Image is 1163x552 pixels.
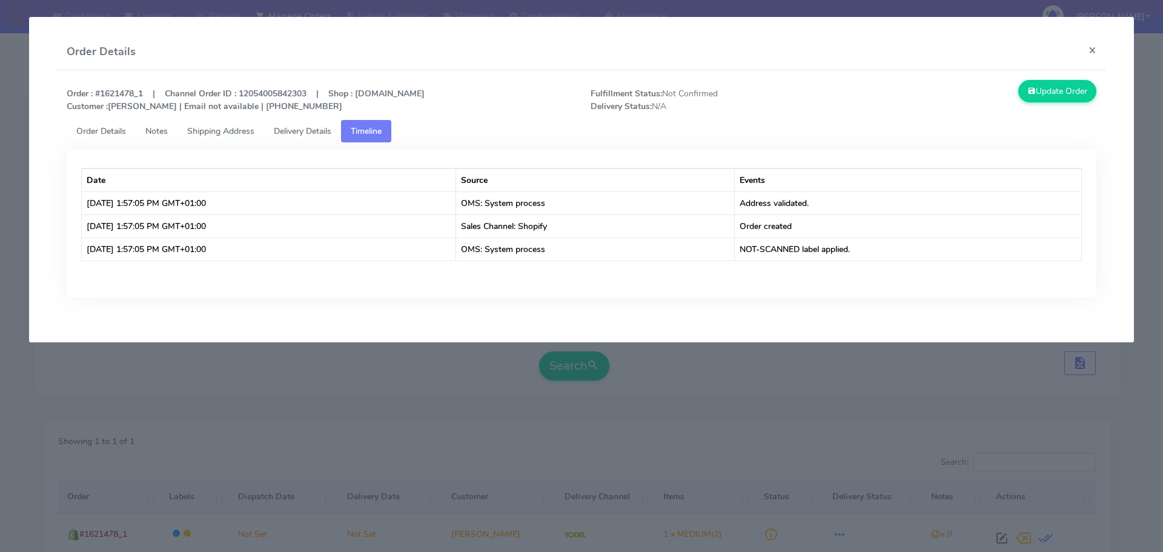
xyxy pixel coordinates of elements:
span: Notes [145,125,168,137]
button: Close [1079,34,1106,66]
th: Events [735,168,1081,191]
h4: Order Details [67,44,136,60]
th: Date [82,168,457,191]
td: Sales Channel: Shopify [456,214,735,238]
strong: Order : #1621478_1 | Channel Order ID : 12054005842303 | Shop : [DOMAIN_NAME] [PERSON_NAME] | Ema... [67,88,425,112]
td: [DATE] 1:57:05 PM GMT+01:00 [82,191,457,214]
span: Shipping Address [187,125,254,137]
strong: Delivery Status: [591,101,652,112]
td: OMS: System process [456,191,735,214]
span: Delivery Details [274,125,331,137]
td: OMS: System process [456,238,735,261]
button: Update Order [1018,80,1097,102]
td: Address validated. [735,191,1081,214]
span: Not Confirmed N/A [581,87,844,113]
strong: Customer : [67,101,108,112]
span: Timeline [351,125,382,137]
td: Order created [735,214,1081,238]
td: [DATE] 1:57:05 PM GMT+01:00 [82,238,457,261]
td: [DATE] 1:57:05 PM GMT+01:00 [82,214,457,238]
td: NOT-SCANNED label applied. [735,238,1081,261]
span: Order Details [76,125,126,137]
th: Source [456,168,735,191]
strong: Fulfillment Status: [591,88,662,99]
ul: Tabs [67,120,1097,142]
